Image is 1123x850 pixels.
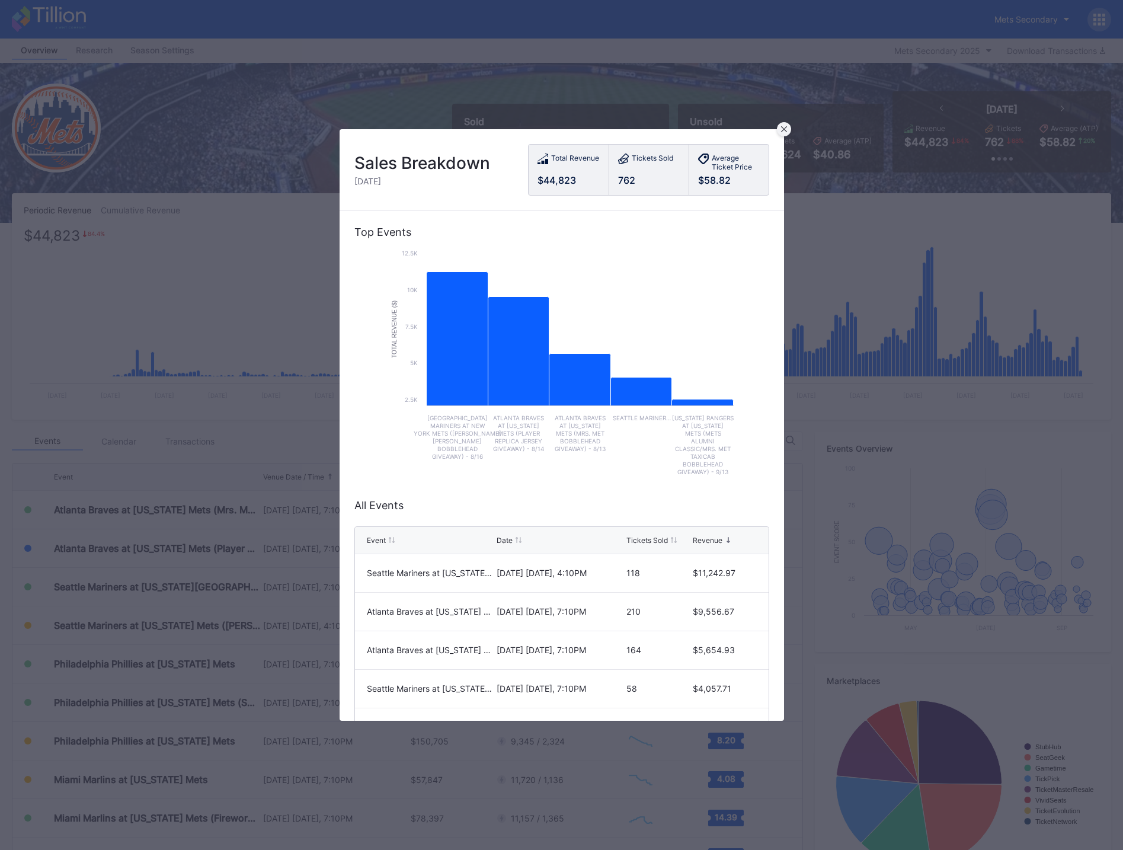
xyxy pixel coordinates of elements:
[391,301,397,358] text: Total Revenue ($)
[497,683,623,694] div: [DATE] [DATE], 7:10PM
[493,414,544,452] text: Atlanta Braves at [US_STATE] Mets (Player Replica Jersey Giveaway) - 8/14
[693,645,756,655] div: $5,654.93
[405,396,418,403] text: 2.5k
[626,536,668,545] div: Tickets Sold
[367,606,494,616] div: Atlanta Braves at [US_STATE] Mets (Player Replica Jersey Giveaway)
[712,154,760,171] div: Average Ticket Price
[626,683,690,694] div: 58
[693,683,756,694] div: $4,057.71
[626,645,690,655] div: 164
[367,536,386,545] div: Event
[698,174,760,186] div: $58.82
[413,414,501,460] text: [GEOGRAPHIC_DATA] Mariners at New York Mets ([PERSON_NAME] [PERSON_NAME] Bobblehead Giveaway) - 8/16
[384,247,740,484] svg: Chart title
[410,359,418,366] text: 5k
[693,606,756,616] div: $9,556.67
[354,176,490,186] div: [DATE]
[693,568,756,578] div: $11,242.97
[626,568,690,578] div: 118
[612,414,670,421] text: Seattle Mariner…
[354,499,769,512] div: All Events
[354,226,769,238] div: Top Events
[693,536,722,545] div: Revenue
[551,154,599,166] div: Total Revenue
[497,606,623,616] div: [DATE] [DATE], 7:10PM
[405,323,418,330] text: 7.5k
[367,683,494,694] div: Seattle Mariners at [US_STATE][GEOGRAPHIC_DATA] ([PERSON_NAME][GEOGRAPHIC_DATA] Replica Giveaway/...
[497,568,623,578] div: [DATE] [DATE], 4:10PM
[354,153,490,173] div: Sales Breakdown
[672,414,734,475] text: [US_STATE] Rangers at [US_STATE] Mets (Mets Alumni Classic/Mrs. Met Taxicab Bobblehead Giveaway) ...
[497,536,513,545] div: Date
[632,154,673,166] div: Tickets Sold
[555,414,606,452] text: Atlanta Braves at [US_STATE] Mets (Mrs. Met Bobblehead Giveaway) - 8/13
[407,286,418,293] text: 10k
[367,645,494,655] div: Atlanta Braves at [US_STATE] Mets (Mrs. Met Bobblehead Giveaway)
[618,174,680,186] div: 762
[626,606,690,616] div: 210
[537,174,600,186] div: $44,823
[402,250,418,257] text: 12.5k
[367,568,494,578] div: Seattle Mariners at [US_STATE] Mets ([PERSON_NAME] Bobblehead Giveaway)
[497,645,623,655] div: [DATE] [DATE], 7:10PM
